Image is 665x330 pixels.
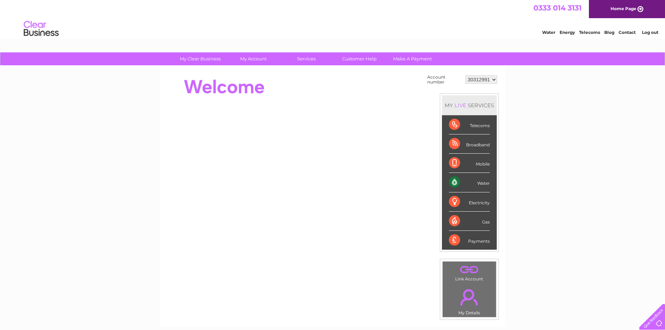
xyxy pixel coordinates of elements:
[619,30,636,35] a: Contact
[442,283,496,317] td: My Details
[23,18,59,39] img: logo.png
[533,3,582,12] a: 0333 014 3131
[542,30,555,35] a: Water
[168,4,498,34] div: Clear Business is a trading name of Verastar Limited (registered in [GEOGRAPHIC_DATA] No. 3667643...
[224,52,282,65] a: My Account
[444,263,494,276] a: .
[604,30,614,35] a: Blog
[384,52,441,65] a: Make A Payment
[449,192,490,212] div: Electricity
[449,134,490,154] div: Broadband
[560,30,575,35] a: Energy
[642,30,658,35] a: Log out
[444,285,494,309] a: .
[171,52,229,65] a: My Clear Business
[579,30,600,35] a: Telecoms
[449,212,490,231] div: Gas
[331,52,388,65] a: Customer Help
[453,102,468,109] div: LIVE
[449,173,490,192] div: Water
[449,231,490,250] div: Payments
[449,154,490,173] div: Mobile
[442,261,496,283] td: Link Account
[449,115,490,134] div: Telecoms
[278,52,335,65] a: Services
[442,95,497,115] div: MY SERVICES
[426,73,464,86] td: Account number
